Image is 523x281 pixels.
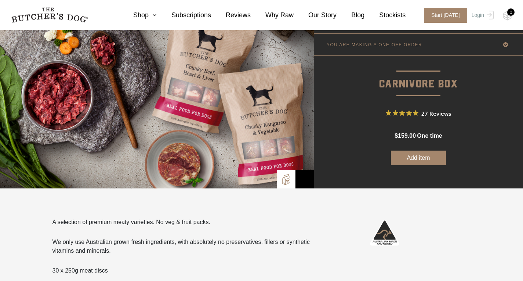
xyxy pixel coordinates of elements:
[119,10,157,20] a: Shop
[211,10,251,20] a: Reviews
[314,34,523,55] a: YOU ARE MAKING A ONE-OFF ORDER
[52,238,330,255] p: We only use Australian grown fresh ingredients, with absolutely no preservatives, fillers or synt...
[314,56,523,93] p: Carnivore Box
[470,8,494,23] a: Login
[417,8,470,23] a: Start [DATE]
[52,266,330,275] p: 30 x 250g meat discs
[52,218,330,275] div: A selection of premium meaty varieties. No veg & fruit packs.
[391,151,446,165] button: Add item
[421,108,451,119] span: 27 Reviews
[337,10,364,20] a: Blog
[424,8,467,23] span: Start [DATE]
[398,133,416,139] span: 159.00
[370,218,399,247] img: Australian-Made_White.png
[157,10,211,20] a: Subscriptions
[395,133,398,139] span: $
[503,11,512,21] img: TBD_Cart-Empty.png
[364,10,406,20] a: Stockists
[299,174,310,185] img: Bowl-Icon2.png
[281,174,292,185] img: TBD_Build-A-Box.png
[327,42,422,47] p: YOU ARE MAKING A ONE-OFF ORDER
[294,10,337,20] a: Our Story
[251,10,294,20] a: Why Raw
[507,8,515,16] div: 0
[417,133,442,139] span: one time
[386,108,451,119] button: Rated 4.9 out of 5 stars from 27 reviews. Jump to reviews.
